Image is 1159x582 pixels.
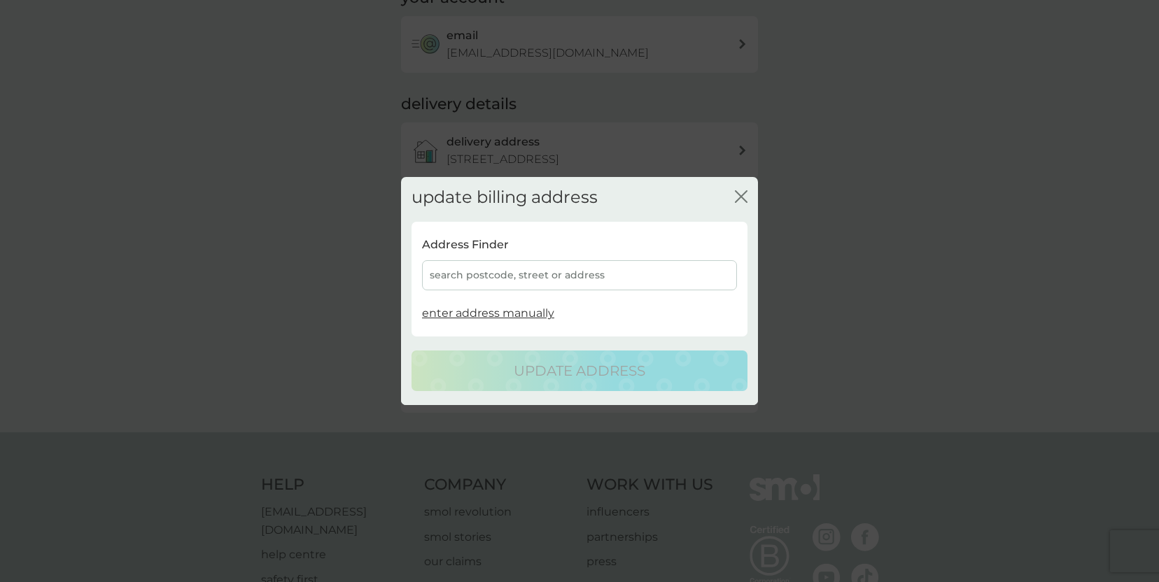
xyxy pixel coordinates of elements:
button: update address [412,350,747,391]
span: enter address manually [422,306,554,320]
button: enter address manually [422,304,554,322]
h2: update billing address [412,187,598,208]
div: search postcode, street or address [422,260,737,290]
button: close [735,190,747,205]
p: Address Finder [422,236,509,254]
p: update address [514,360,645,382]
